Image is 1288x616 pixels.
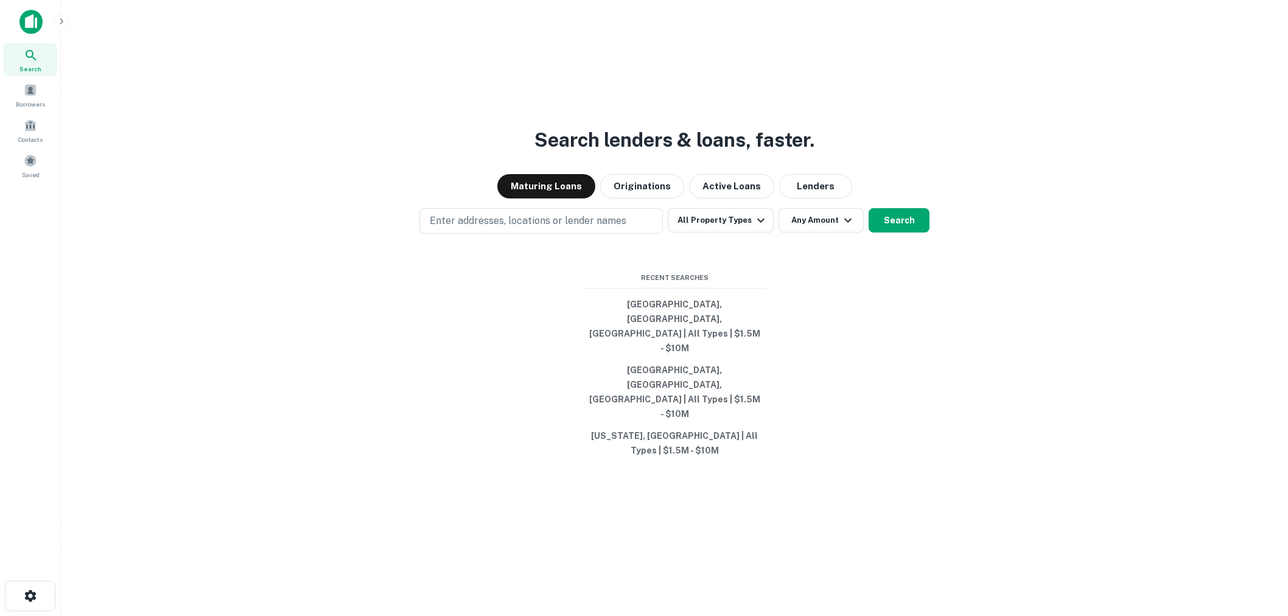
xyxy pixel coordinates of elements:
button: Lenders [779,174,852,198]
p: Enter addresses, locations or lender names [430,214,626,228]
button: [GEOGRAPHIC_DATA], [GEOGRAPHIC_DATA], [GEOGRAPHIC_DATA] | All Types | $1.5M - $10M [583,293,766,359]
a: Saved [4,149,57,182]
a: Borrowers [4,79,57,111]
img: capitalize-icon.png [19,10,43,34]
span: Contacts [18,135,43,144]
span: Recent Searches [583,273,766,283]
button: Originations [600,174,684,198]
button: Search [869,208,929,233]
button: All Property Types [668,208,774,233]
span: Borrowers [16,99,45,109]
a: Search [4,43,57,76]
button: Active Loans [689,174,774,198]
h3: Search lenders & loans, faster. [534,125,814,155]
button: [GEOGRAPHIC_DATA], [GEOGRAPHIC_DATA], [GEOGRAPHIC_DATA] | All Types | $1.5M - $10M [583,359,766,425]
button: Any Amount [779,208,864,233]
span: Search [19,64,41,74]
span: Saved [22,170,40,180]
button: Enter addresses, locations or lender names [419,208,663,234]
iframe: Chat Widget [1227,519,1288,577]
button: [US_STATE], [GEOGRAPHIC_DATA] | All Types | $1.5M - $10M [583,425,766,461]
a: Contacts [4,114,57,147]
button: Maturing Loans [497,174,595,198]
